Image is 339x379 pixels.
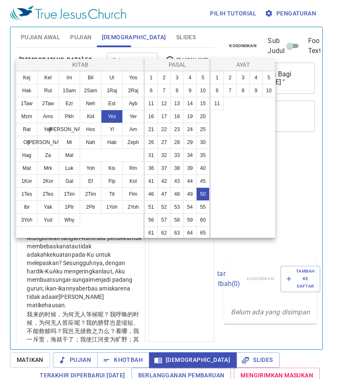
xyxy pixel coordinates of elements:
[16,123,38,136] button: Rat
[249,71,263,84] button: 4
[183,110,197,123] button: 19
[170,136,184,149] button: 28
[213,61,273,69] p: Ayat
[183,71,197,84] button: 4
[16,187,38,201] button: 1Tes
[157,174,171,188] button: 42
[170,226,184,240] button: 63
[196,174,210,188] button: 45
[101,162,123,175] button: Kis
[262,84,276,97] button: 10
[144,110,158,123] button: 16
[122,110,144,123] button: Yer
[183,149,197,162] button: 34
[37,136,59,149] button: [PERSON_NAME]
[196,84,210,97] button: 10
[16,84,38,97] button: Hak
[80,84,101,97] button: 2Sam
[16,136,38,149] button: Ob
[37,213,59,227] button: Yud
[16,149,38,162] button: Hag
[183,187,197,201] button: 49
[196,149,210,162] button: 35
[58,123,80,136] button: [PERSON_NAME]
[144,200,158,214] button: 51
[58,162,80,175] button: Luk
[196,200,210,214] button: 55
[210,71,224,84] button: 1
[170,162,184,175] button: 38
[122,200,144,214] button: 2Yoh
[183,97,197,110] button: 14
[16,110,38,123] button: Mzm
[157,110,171,123] button: 17
[37,149,59,162] button: Za
[80,187,101,201] button: 2Tim
[236,84,250,97] button: 8
[170,174,184,188] button: 43
[183,162,197,175] button: 39
[37,200,59,214] button: Yak
[122,71,144,84] button: Yos
[58,149,80,162] button: Mal
[144,136,158,149] button: 26
[80,97,101,110] button: Neh
[122,84,144,97] button: 2Raj
[58,136,80,149] button: Mi
[196,97,210,110] button: 15
[183,226,197,240] button: 64
[223,84,237,97] button: 7
[144,226,158,240] button: 61
[80,162,101,175] button: Yoh
[58,97,80,110] button: Ezr
[37,97,59,110] button: 2Taw
[157,213,171,227] button: 57
[16,174,38,188] button: 1Kor
[196,213,210,227] button: 60
[196,162,210,175] button: 40
[101,84,123,97] button: 1Raj
[37,187,59,201] button: 2Tes
[144,174,158,188] button: 41
[157,226,171,240] button: 62
[144,71,158,84] button: 1
[37,84,59,97] button: Rut
[101,97,123,110] button: Est
[196,110,210,123] button: 20
[122,174,144,188] button: Kol
[157,162,171,175] button: 37
[147,61,208,69] p: Pasal
[80,71,101,84] button: Bil
[170,84,184,97] button: 8
[157,136,171,149] button: 27
[210,84,224,97] button: 6
[170,200,184,214] button: 53
[122,187,144,201] button: Flm
[157,84,171,97] button: 7
[170,187,184,201] button: 48
[37,110,59,123] button: Ams
[58,110,80,123] button: Pkh
[37,123,59,136] button: Yeh
[170,123,184,136] button: 23
[122,162,144,175] button: Rm
[170,149,184,162] button: 33
[144,213,158,227] button: 56
[37,71,59,84] button: Kel
[196,187,210,201] button: 50
[236,71,250,84] button: 3
[144,123,158,136] button: 21
[16,213,38,227] button: 3Yoh
[16,71,38,84] button: Kej
[80,123,101,136] button: Hos
[262,71,276,84] button: 5
[210,97,224,110] button: 11
[249,84,263,97] button: 9
[16,200,38,214] button: Ibr
[157,200,171,214] button: 52
[101,136,123,149] button: Hab
[183,84,197,97] button: 9
[223,71,237,84] button: 2
[157,187,171,201] button: 47
[170,71,184,84] button: 3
